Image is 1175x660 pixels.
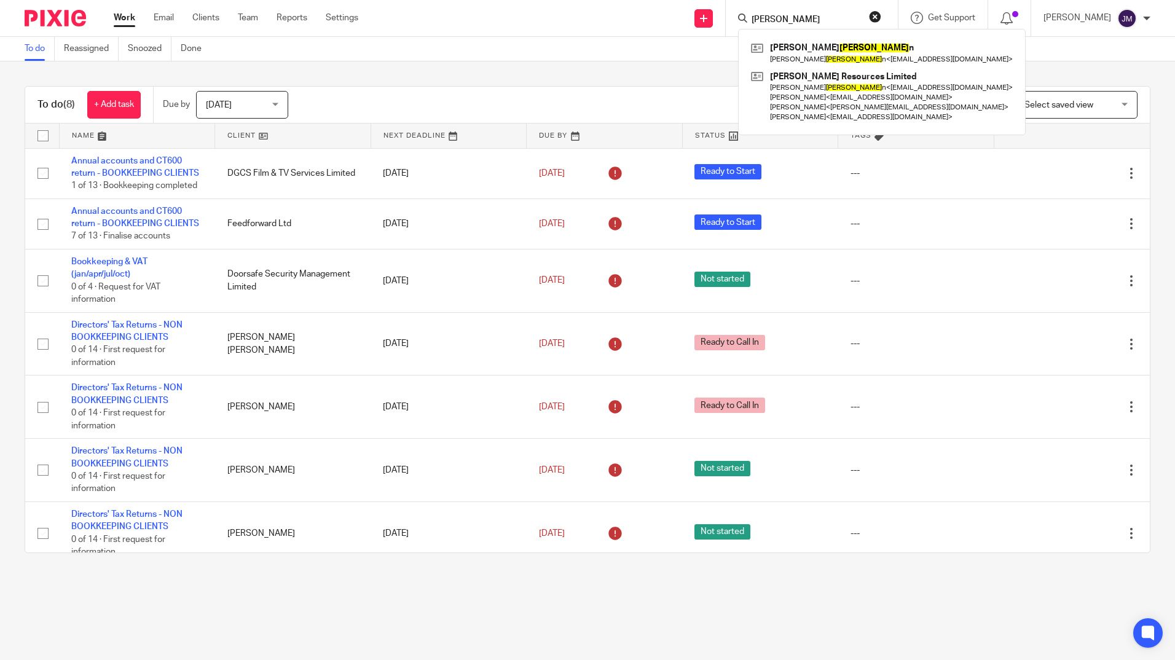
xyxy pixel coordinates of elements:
a: Clients [192,12,219,24]
div: --- [851,167,982,179]
span: [DATE] [539,219,565,228]
td: [PERSON_NAME] [PERSON_NAME] [215,312,371,375]
td: [DATE] [371,198,527,249]
span: 0 of 4 · Request for VAT information [71,283,160,304]
td: DGCS Film & TV Services Limited [215,148,371,198]
td: [DATE] [371,375,527,439]
span: [DATE] [539,466,565,474]
td: [PERSON_NAME] [215,375,371,439]
h1: To do [37,98,75,111]
div: --- [851,401,982,413]
div: --- [851,464,982,476]
span: 0 of 14 · First request for information [71,472,165,493]
td: [DATE] [371,502,527,565]
img: svg%3E [1117,9,1137,28]
span: Tags [851,132,871,139]
span: Not started [694,272,750,287]
span: Ready to Call In [694,335,765,350]
input: Search [750,15,861,26]
span: 7 of 13 · Finalise accounts [71,232,170,241]
span: [DATE] [539,339,565,348]
span: [DATE] [206,101,232,109]
span: Ready to Call In [694,398,765,413]
span: Ready to Start [694,214,761,230]
a: Email [154,12,174,24]
a: Annual accounts and CT600 return - BOOKKEEPING CLIENTS [71,157,199,178]
a: To do [25,37,55,61]
a: Directors' Tax Returns - NON BOOKKEEPING CLIENTS [71,383,183,404]
div: --- [851,218,982,230]
span: 0 of 14 · First request for information [71,346,165,367]
a: Team [238,12,258,24]
img: Pixie [25,10,86,26]
td: Doorsafe Security Management Limited [215,249,371,312]
span: Get Support [928,14,975,22]
button: Clear [869,10,881,23]
a: Directors' Tax Returns - NON BOOKKEEPING CLIENTS [71,321,183,342]
a: + Add task [87,91,141,119]
a: Reassigned [64,37,119,61]
td: [DATE] [371,312,527,375]
span: Not started [694,461,750,476]
p: Due by [163,98,190,111]
span: 0 of 14 · First request for information [71,535,165,557]
span: [DATE] [539,169,565,178]
div: --- [851,275,982,287]
td: [PERSON_NAME] [215,439,371,502]
div: --- [851,337,982,350]
span: Not started [694,524,750,540]
span: 1 of 13 · Bookkeeping completed [71,181,197,190]
td: [PERSON_NAME] [215,502,371,565]
div: --- [851,527,982,540]
a: Reports [277,12,307,24]
td: [DATE] [371,249,527,312]
p: [PERSON_NAME] [1043,12,1111,24]
a: Bookkeeping & VAT (jan/apr/jul/oct) [71,257,147,278]
span: (8) [63,100,75,109]
a: Done [181,37,211,61]
span: Select saved view [1024,101,1093,109]
span: [DATE] [539,277,565,285]
a: Snoozed [128,37,171,61]
a: Directors' Tax Returns - NON BOOKKEEPING CLIENTS [71,510,183,531]
span: [DATE] [539,403,565,411]
a: Directors' Tax Returns - NON BOOKKEEPING CLIENTS [71,447,183,468]
td: [DATE] [371,439,527,502]
a: Settings [326,12,358,24]
span: Ready to Start [694,164,761,179]
span: [DATE] [539,529,565,538]
a: Work [114,12,135,24]
td: Feedforward Ltd [215,198,371,249]
a: Annual accounts and CT600 return - BOOKKEEPING CLIENTS [71,207,199,228]
td: [DATE] [371,148,527,198]
span: 0 of 14 · First request for information [71,409,165,430]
